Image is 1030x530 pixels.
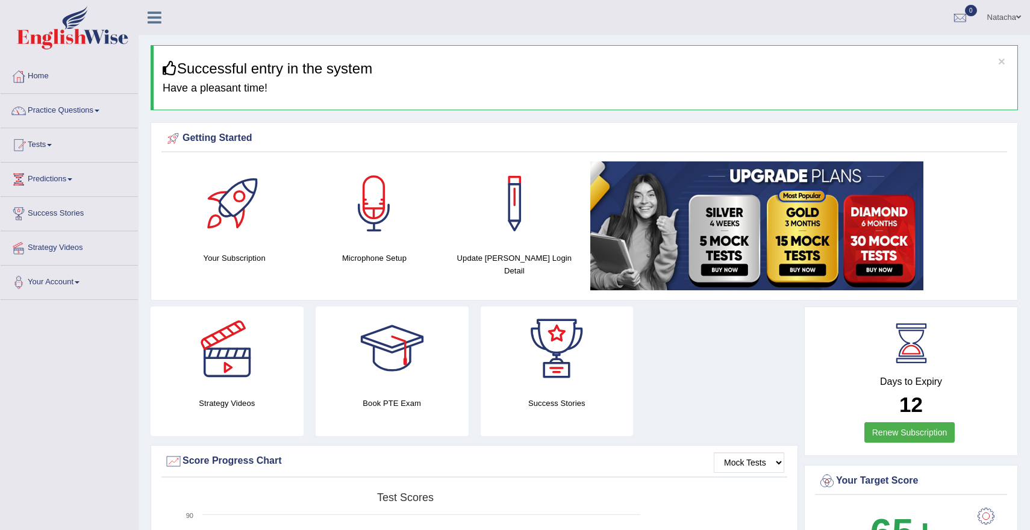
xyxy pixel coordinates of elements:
a: Strategy Videos [1,231,138,261]
h4: Success Stories [481,397,634,410]
a: Practice Questions [1,94,138,124]
a: Your Account [1,266,138,296]
h4: Book PTE Exam [316,397,469,410]
button: × [998,55,1005,67]
h4: Strategy Videos [151,397,304,410]
h4: Your Subscription [170,252,298,264]
a: Home [1,60,138,90]
img: small5.jpg [590,161,923,290]
b: 12 [899,393,923,416]
h4: Microphone Setup [310,252,438,264]
div: Score Progress Chart [164,452,784,470]
h4: Have a pleasant time! [163,83,1008,95]
h3: Successful entry in the system [163,61,1008,76]
tspan: Test scores [377,491,434,503]
a: Success Stories [1,197,138,227]
span: 0 [965,5,977,16]
a: Tests [1,128,138,158]
text: 90 [186,512,193,519]
div: Your Target Score [818,472,1004,490]
a: Renew Subscription [864,422,955,443]
h4: Days to Expiry [818,376,1004,387]
h4: Update [PERSON_NAME] Login Detail [451,252,578,277]
div: Getting Started [164,129,1004,148]
a: Predictions [1,163,138,193]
